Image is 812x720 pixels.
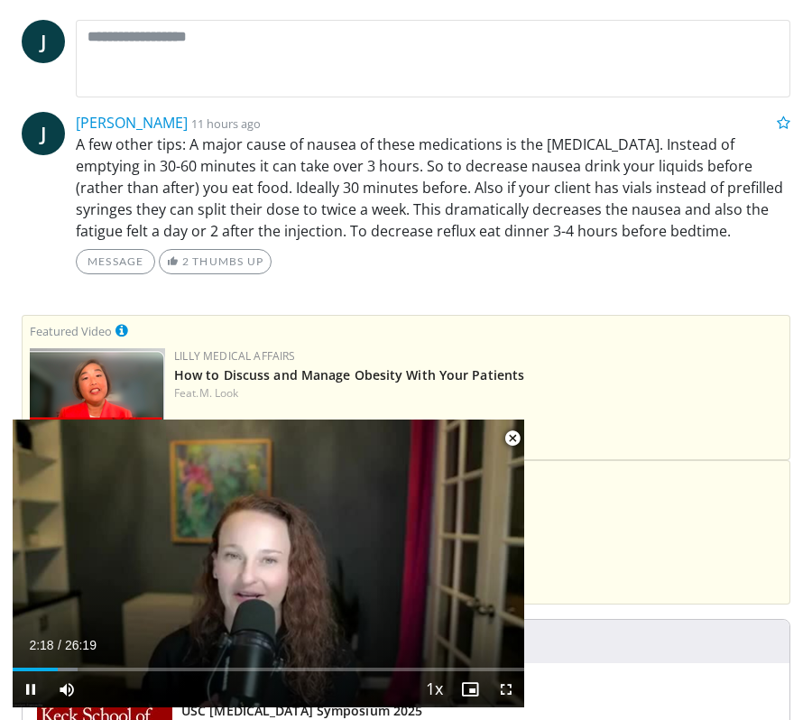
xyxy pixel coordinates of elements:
p: A few other tips: A major cause of nausea of these medications is the [MEDICAL_DATA]. Instead of ... [76,134,790,242]
div: Progress Bar [13,668,524,671]
a: 2 Thumbs Up [159,249,272,274]
div: Feat. [174,385,782,402]
a: 30:56 [30,348,165,443]
button: Fullscreen [488,671,524,707]
button: Enable picture-in-picture mode [452,671,488,707]
a: Lilly Medical Affairs [174,348,296,364]
a: [PERSON_NAME] [76,113,188,133]
video-js: Video Player [13,420,524,707]
a: M. Look [199,385,239,401]
a: J [22,112,65,155]
button: Close [494,420,531,457]
span: 26:19 [65,638,97,652]
a: How to Discuss and Manage Obesity With Your Patients [174,366,524,383]
a: Message [76,249,155,274]
span: 2:18 [29,638,53,652]
button: Mute [49,671,85,707]
button: Pause [13,671,49,707]
span: 2 [182,254,189,268]
a: USC [MEDICAL_DATA] Symposium 2025 [181,702,422,719]
a: J [22,20,65,63]
small: Featured Video [30,323,112,339]
img: c98a6a29-1ea0-4bd5-8cf5-4d1e188984a7.png.150x105_q85_crop-smart_upscale.png [30,348,165,443]
span: / [58,638,61,652]
small: 11 hours ago [191,115,261,132]
button: Playback Rate [416,671,452,707]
